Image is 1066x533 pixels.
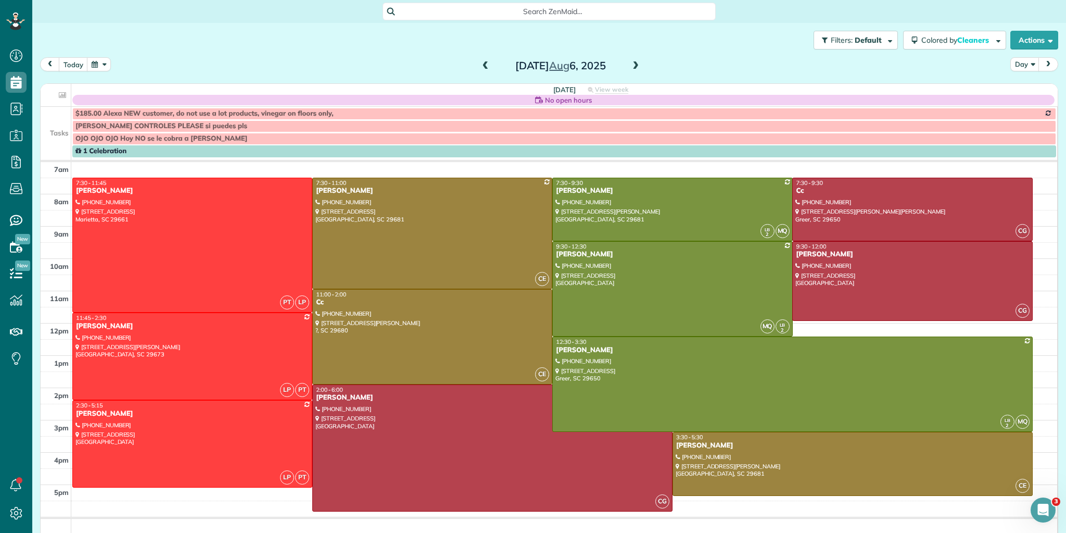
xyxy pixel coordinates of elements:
[76,402,103,409] span: 2:30 - 5:15
[280,470,294,485] span: LP
[1052,498,1060,506] span: 3
[921,35,993,45] span: Colored by
[535,367,549,381] span: CE
[765,227,770,232] span: LB
[75,147,126,155] span: 1 Celebration
[315,187,549,195] div: [PERSON_NAME]
[760,319,775,333] span: MQ
[1010,31,1058,49] button: Actions
[776,326,789,336] small: 2
[676,441,1030,450] div: [PERSON_NAME]
[676,433,703,441] span: 3:30 - 5:30
[75,109,334,118] span: $185.00 Alexa NEW customer, do not use a lot products, vinegar on floors only,
[780,322,785,328] span: LB
[957,35,991,45] span: Cleaners
[316,386,343,393] span: 2:00 - 6:00
[556,243,586,250] span: 9:30 - 12:30
[59,57,88,71] button: today
[655,494,669,509] span: CG
[54,165,69,173] span: 7am
[76,314,106,321] span: 11:45 - 2:30
[75,410,309,418] div: [PERSON_NAME]
[54,424,69,432] span: 3pm
[796,179,823,187] span: 7:30 - 9:30
[75,187,309,195] div: [PERSON_NAME]
[280,295,294,309] span: PT
[15,261,30,271] span: New
[814,31,898,49] button: Filters: Default
[555,250,789,259] div: [PERSON_NAME]
[76,179,106,187] span: 7:30 - 11:45
[54,456,69,464] span: 4pm
[54,230,69,238] span: 9am
[808,31,898,49] a: Filters: Default
[595,85,628,94] span: View week
[50,294,69,303] span: 11am
[54,391,69,400] span: 2pm
[903,31,1006,49] button: Colored byCleaners
[556,179,583,187] span: 7:30 - 9:30
[796,243,826,250] span: 9:30 - 12:00
[295,295,309,309] span: LP
[316,291,346,298] span: 11:00 - 2:00
[761,230,774,240] small: 2
[315,393,669,402] div: [PERSON_NAME]
[1031,498,1056,523] iframe: Intercom live chat
[50,262,69,270] span: 10am
[553,85,576,94] span: [DATE]
[75,122,247,130] span: [PERSON_NAME] CONTROLES PLEASE si puedes pls
[54,197,69,206] span: 8am
[75,322,309,331] div: [PERSON_NAME]
[1038,57,1058,71] button: next
[15,234,30,244] span: New
[855,35,882,45] span: Default
[776,224,790,238] span: MQ
[556,338,586,345] span: 12:30 - 3:30
[280,383,294,397] span: LP
[1016,415,1030,429] span: MQ
[75,134,247,143] span: OJO OJO OJO Hoy NO se le cobra a [PERSON_NAME]
[535,272,549,286] span: CE
[1010,57,1039,71] button: Day
[1001,421,1014,431] small: 2
[295,470,309,485] span: PT
[549,59,569,72] span: Aug
[1016,479,1030,493] span: CE
[1005,417,1010,423] span: LB
[545,95,592,105] span: No open hours
[50,327,69,335] span: 12pm
[54,359,69,367] span: 1pm
[316,179,346,187] span: 7:30 - 11:00
[795,250,1029,259] div: [PERSON_NAME]
[1016,304,1030,318] span: CG
[795,187,1029,195] div: Cc
[496,60,626,71] h2: [DATE] 6, 2025
[1016,224,1030,238] span: CG
[555,346,1029,355] div: [PERSON_NAME]
[54,488,69,497] span: 5pm
[315,298,549,307] div: Cc
[295,383,309,397] span: PT
[555,187,789,195] div: [PERSON_NAME]
[831,35,853,45] span: Filters:
[40,57,60,71] button: prev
